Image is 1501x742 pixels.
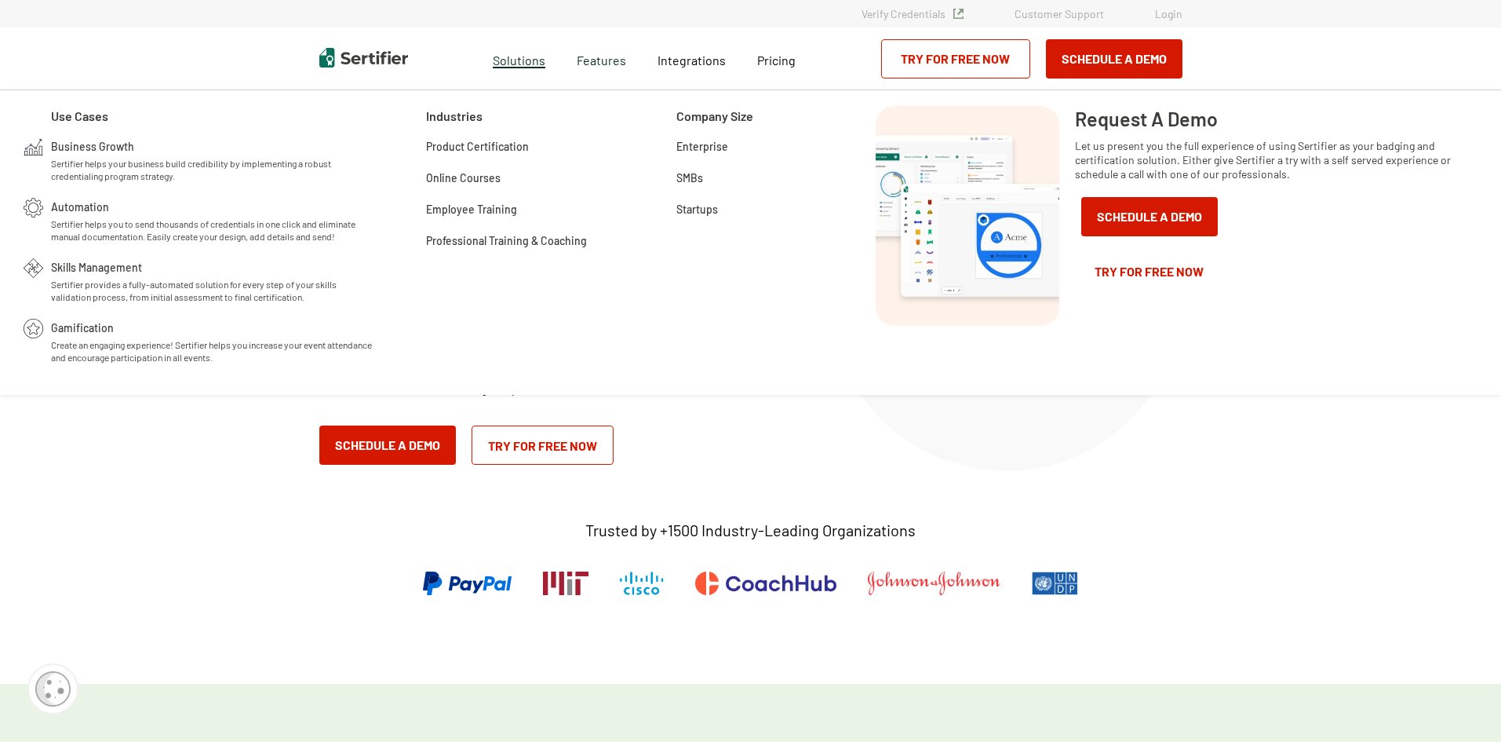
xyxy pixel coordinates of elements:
[676,200,718,216] a: Startups
[24,258,43,278] img: Skills Management Icon
[676,106,753,126] span: Company Size
[881,39,1030,79] a: Try for Free Now
[620,572,664,595] img: Cisco
[757,49,796,68] a: Pricing
[51,258,142,274] span: Skills Management
[51,137,375,182] a: Business GrowthSertifier helps your business build credibility by implementing a robust credentia...
[1155,7,1182,20] a: Login
[51,278,375,303] span: Sertifier provides a fully-automated solution for every step of your skills validation process, f...
[24,319,43,338] img: Gamification Icon
[51,137,134,153] span: Business Growth
[1046,39,1182,79] button: Schedule a Demo
[585,521,916,540] p: Trusted by +1500 Industry-Leading Organizations
[1015,7,1104,20] a: Customer Support
[426,106,483,126] span: Industries
[472,426,614,465] a: Try for Free Now
[51,157,375,182] span: Sertifier helps your business build credibility by implementing a robust credentialing program st...
[493,49,545,68] span: Solutions
[24,137,43,157] img: Business Growth Icon
[953,9,964,19] img: Verified
[1075,252,1224,291] a: Try for Free Now
[876,106,1059,326] img: Request A Demo
[695,572,836,595] img: CoachHub
[862,7,964,20] a: Verify Credentials
[24,198,43,217] img: Automation Icon
[577,49,626,68] span: Features
[426,169,501,185] a: Online Courses
[51,198,109,214] span: Automation
[51,319,375,364] a: GamificationCreate an engaging experience! Sertifier helps you increase your event attendance and...
[658,49,726,68] a: Integrations
[676,169,703,185] a: SMBs
[757,53,796,68] span: Pricing
[658,53,726,68] span: Integrations
[1032,572,1078,595] img: UNDP
[35,671,71,707] img: Cookie Popup Icon
[51,319,114,334] span: Gamification
[1081,197,1218,236] button: Schedule a Demo
[868,572,1000,595] img: Johnson & Johnson
[1075,106,1218,131] span: Request A Demo
[1423,667,1501,742] iframe: Chat Widget
[319,426,456,465] button: Schedule a Demo
[1075,139,1462,181] span: Let us present you the full experience of using Sertifier as your badging and certification solut...
[426,137,529,153] a: Product Certification
[676,137,728,153] a: Enterprise
[426,232,587,247] a: Professional Training & Coaching
[543,572,588,595] img: Massachusetts Institute of Technology
[51,198,375,243] a: AutomationSertifier helps you to send thousands of credentials in one click and eliminate manual ...
[51,217,375,243] span: Sertifier helps you to send thousands of credentials in one click and eliminate manual documentat...
[319,48,408,68] img: Sertifier | Digital Credentialing Platform
[426,200,517,216] a: Employee Training
[51,258,375,303] a: Skills ManagementSertifier provides a fully-automated solution for every step of your skills vali...
[51,106,108,126] span: Use Cases
[423,572,512,595] img: PayPal
[51,338,375,364] span: Create an engaging experience! Sertifier helps you increase your event attendance and encourage p...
